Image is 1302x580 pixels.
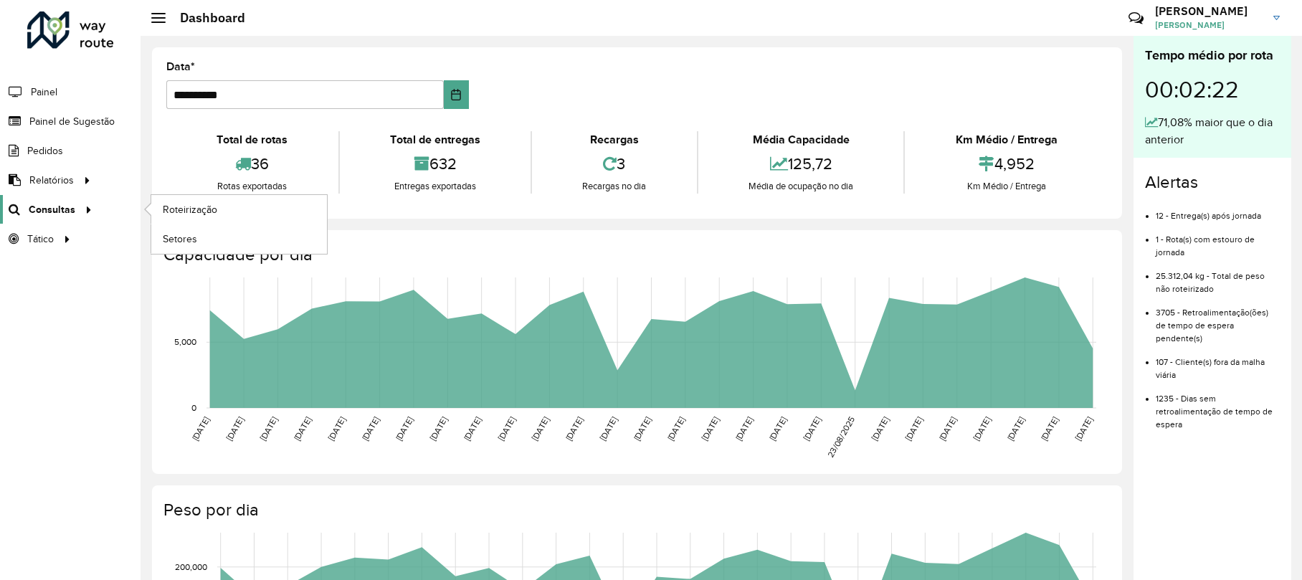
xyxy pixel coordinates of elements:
li: 25.312,04 kg - Total de peso não roteirizado [1156,259,1280,295]
div: Média Capacidade [702,131,901,148]
text: [DATE] [937,415,958,442]
text: [DATE] [870,415,890,442]
text: [DATE] [733,415,754,442]
div: Total de rotas [170,131,335,148]
text: 5,000 [174,337,196,346]
text: [DATE] [462,415,483,442]
text: [DATE] [971,415,992,442]
div: 4,952 [908,148,1104,179]
text: [DATE] [1005,415,1026,442]
button: Choose Date [444,80,468,109]
text: [DATE] [1073,415,1094,442]
text: 0 [191,403,196,412]
text: [DATE] [326,415,347,442]
span: Roteirização [163,202,217,217]
text: 200,000 [175,562,207,571]
text: [DATE] [224,415,245,442]
div: Média de ocupação no dia [702,179,901,194]
text: [DATE] [564,415,584,442]
text: [DATE] [530,415,551,442]
a: Setores [151,224,327,253]
span: Consultas [29,202,75,217]
span: Painel de Sugestão [29,114,115,129]
div: Km Médio / Entrega [908,131,1104,148]
text: [DATE] [802,415,822,442]
li: 1 - Rota(s) com estouro de jornada [1156,222,1280,259]
div: Total de entregas [343,131,528,148]
div: Km Médio / Entrega [908,179,1104,194]
div: Recargas no dia [536,179,693,194]
span: Painel [31,85,57,100]
text: [DATE] [258,415,279,442]
span: Relatórios [29,173,74,188]
div: 632 [343,148,528,179]
li: 3705 - Retroalimentação(ões) de tempo de espera pendente(s) [1156,295,1280,345]
div: 36 [170,148,335,179]
text: [DATE] [428,415,449,442]
text: [DATE] [665,415,686,442]
div: 125,72 [702,148,901,179]
text: [DATE] [632,415,652,442]
text: [DATE] [767,415,788,442]
a: Contato Rápido [1121,3,1151,34]
div: Rotas exportadas [170,179,335,194]
li: 107 - Cliente(s) fora da malha viária [1156,345,1280,381]
div: 3 [536,148,693,179]
text: [DATE] [394,415,414,442]
div: 71,08% maior que o dia anterior [1145,114,1280,148]
label: Data [166,58,195,75]
text: 23/08/2025 [825,415,856,460]
text: [DATE] [496,415,517,442]
h4: Peso por dia [163,500,1108,520]
text: [DATE] [1039,415,1060,442]
text: [DATE] [700,415,721,442]
text: [DATE] [360,415,381,442]
div: Entregas exportadas [343,179,528,194]
text: [DATE] [292,415,313,442]
li: 12 - Entrega(s) após jornada [1156,199,1280,222]
span: Pedidos [27,143,63,158]
li: 1235 - Dias sem retroalimentação de tempo de espera [1156,381,1280,431]
h3: [PERSON_NAME] [1155,4,1263,18]
h2: Dashboard [166,10,245,26]
text: [DATE] [903,415,924,442]
span: Tático [27,232,54,247]
span: Setores [163,232,197,247]
text: [DATE] [598,415,619,442]
div: Recargas [536,131,693,148]
h4: Capacidade por dia [163,244,1108,265]
div: 00:02:22 [1145,65,1280,114]
h4: Alertas [1145,172,1280,193]
div: Tempo médio por rota [1145,46,1280,65]
span: [PERSON_NAME] [1155,19,1263,32]
a: Roteirização [151,195,327,224]
text: [DATE] [190,415,211,442]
